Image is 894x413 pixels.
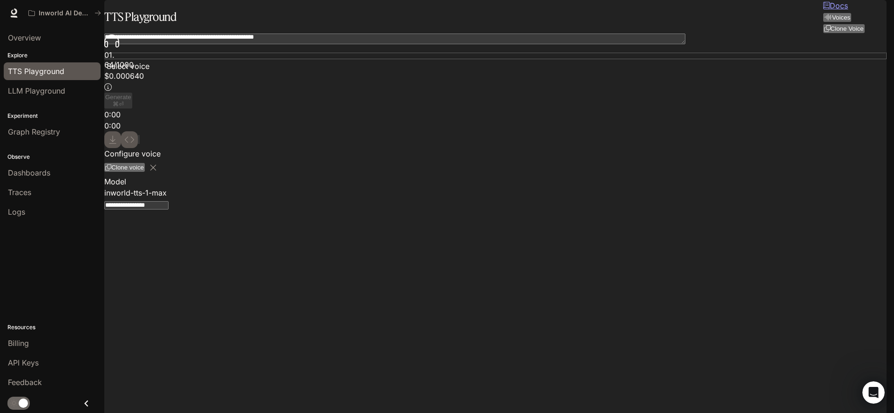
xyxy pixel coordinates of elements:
button: Clone Voice [823,24,864,33]
button: Clone voice [104,163,145,172]
button: All workspaces [24,4,105,22]
div: inworld-tts-1-max [104,187,887,198]
p: 0 1 . [104,49,887,61]
p: Model [104,176,887,187]
iframe: Intercom live chat [862,381,885,404]
a: Docs [823,1,848,10]
p: Select voice [104,61,887,72]
h1: TTS Playground [104,7,176,26]
p: Inworld AI Demos [39,9,91,17]
p: Configure voice [104,148,887,159]
button: Voices [823,13,851,22]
